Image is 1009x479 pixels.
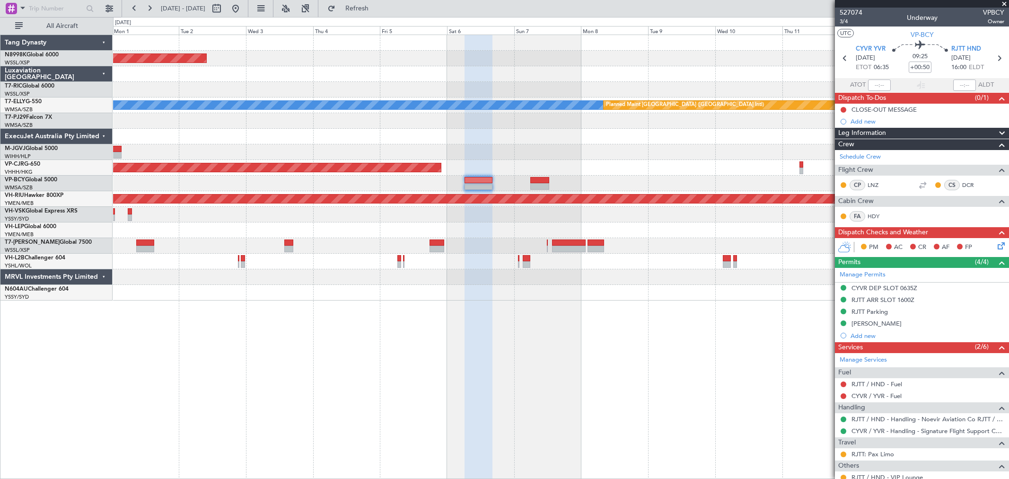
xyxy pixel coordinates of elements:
a: WMSA/SZB [5,122,33,129]
span: VH-L2B [5,255,25,261]
a: LNZ [868,181,889,189]
a: RJTT: Pax Limo [851,450,894,458]
a: HDY [868,212,889,221]
a: RJTT / HND - Fuel [851,380,902,388]
a: WSSL/XSP [5,59,30,66]
a: VH-VSKGlobal Express XRS [5,208,78,214]
div: [PERSON_NAME] [851,319,902,328]
span: Fuel [838,367,851,378]
div: CLOSE-OUT MESSAGE [851,106,917,114]
button: All Aircraft [10,18,103,34]
a: N8998KGlobal 6000 [5,52,59,58]
div: Wed 10 [715,26,782,35]
a: YSSY/SYD [5,215,29,222]
span: VP-BCY [5,177,25,183]
span: PM [869,243,878,252]
span: Others [838,461,859,471]
div: CP [850,180,865,190]
a: YSSY/SYD [5,293,29,301]
div: Thu 11 [782,26,850,35]
div: Underway [907,13,938,23]
span: CR [918,243,926,252]
button: Refresh [323,1,380,16]
span: ATOT [850,80,866,90]
a: M-JGVJGlobal 5000 [5,146,58,151]
span: VPBCY [983,8,1004,18]
span: (0/1) [975,93,989,103]
span: FP [965,243,972,252]
a: CYVR / YVR - Handling - Signature Flight Support CYVR / YVR [851,427,1004,435]
span: [DATE] [856,53,875,63]
div: Mon 8 [581,26,648,35]
span: Travel [838,437,856,448]
a: T7-[PERSON_NAME]Global 7500 [5,239,92,245]
span: Handling [838,402,865,413]
span: AF [942,243,949,252]
a: Manage Services [840,355,887,365]
span: 09:25 [912,52,928,62]
span: N8998K [5,52,26,58]
span: VH-LEP [5,224,24,230]
a: WSSL/XSP [5,247,30,254]
a: VP-CJRG-650 [5,161,40,167]
a: VH-LEPGlobal 6000 [5,224,56,230]
span: (4/4) [975,257,989,267]
a: CYVR / YVR - Fuel [851,392,902,400]
a: WIHH/HLP [5,153,31,160]
span: VP-BCY [911,30,934,40]
span: Services [838,342,863,353]
div: RJTT Parking [851,308,888,316]
span: 3/4 [840,18,862,26]
span: Dispatch Checks and Weather [838,227,928,238]
a: YMEN/MEB [5,200,34,207]
input: --:-- [868,80,891,91]
a: T7-PJ29Falcon 7X [5,115,52,120]
a: VHHH/HKG [5,169,33,176]
div: Tue 2 [179,26,246,35]
span: 527074 [840,8,862,18]
a: VH-L2BChallenger 604 [5,255,65,261]
span: [DATE] - [DATE] [161,4,205,13]
span: VH-RIU [5,193,24,198]
span: T7-RIC [5,83,22,89]
a: WSSL/XSP [5,90,30,98]
a: YSHL/WOL [5,262,32,269]
div: Thu 4 [313,26,380,35]
div: Add new [851,117,1004,125]
span: Owner [983,18,1004,26]
button: UTC [837,29,854,37]
div: [DATE] [115,19,131,27]
span: Leg Information [838,128,886,139]
div: Mon 1 [112,26,179,35]
div: Wed 3 [246,26,313,35]
div: Sat 6 [447,26,514,35]
div: Fri 5 [380,26,447,35]
span: RJTT HND [951,44,981,54]
input: Trip Number [29,1,83,16]
span: T7-[PERSON_NAME] [5,239,60,245]
span: VH-VSK [5,208,26,214]
a: Schedule Crew [840,152,881,162]
div: CYVR DEP SLOT 0635Z [851,284,917,292]
div: Planned Maint [GEOGRAPHIC_DATA] ([GEOGRAPHIC_DATA] Intl) [606,98,764,112]
span: Refresh [337,5,377,12]
span: CYVR YVR [856,44,886,54]
a: Manage Permits [840,270,886,280]
a: T7-ELLYG-550 [5,99,42,105]
span: Permits [838,257,860,268]
div: Tue 9 [648,26,715,35]
a: DCR [962,181,983,189]
span: ELDT [969,63,984,72]
span: (2/6) [975,342,989,352]
a: T7-RICGlobal 6000 [5,83,54,89]
a: VH-RIUHawker 800XP [5,193,63,198]
span: ETOT [856,63,871,72]
span: Crew [838,139,854,150]
div: CS [944,180,960,190]
span: 06:35 [874,63,889,72]
div: RJTT ARR SLOT 1600Z [851,296,914,304]
a: VP-BCYGlobal 5000 [5,177,57,183]
span: Cabin Crew [838,196,874,207]
span: All Aircraft [25,23,100,29]
span: T7-PJ29 [5,115,26,120]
